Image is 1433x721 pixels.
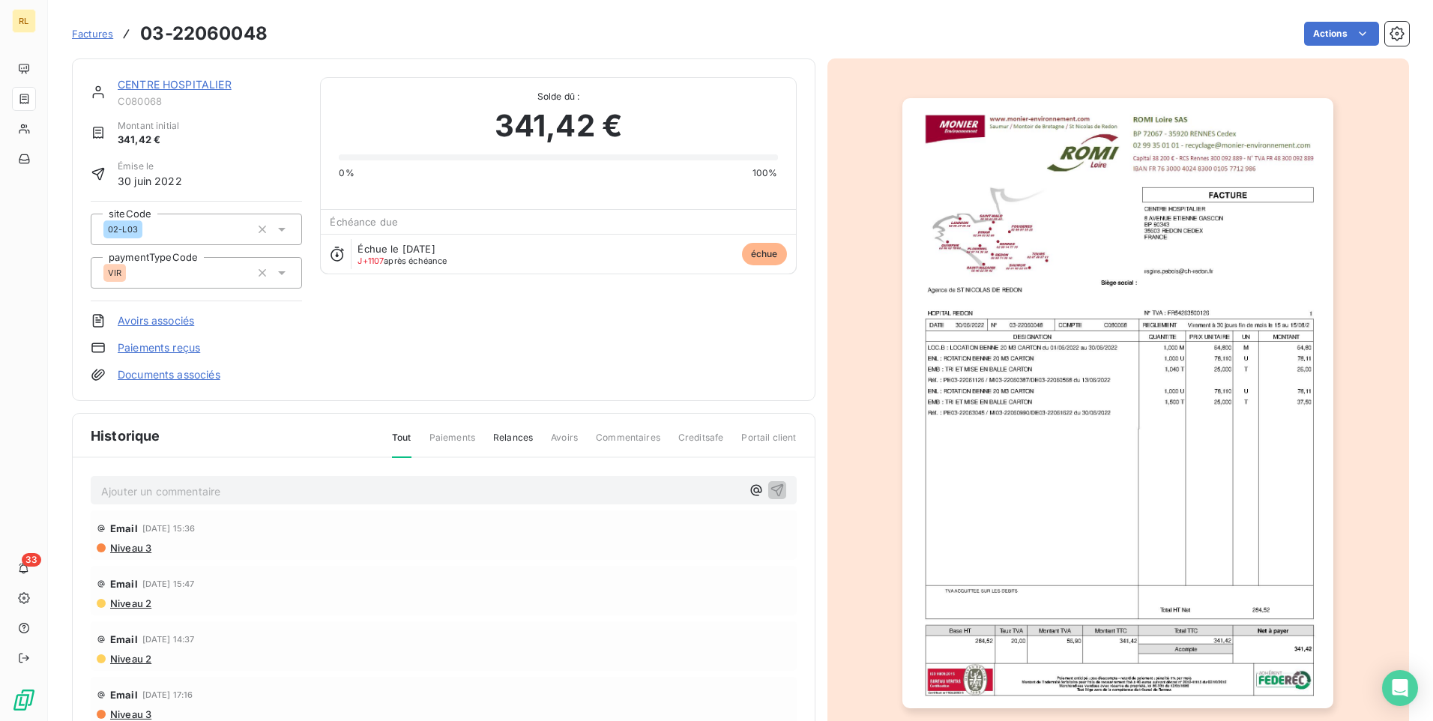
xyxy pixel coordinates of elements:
[108,225,138,234] span: 02-L03
[118,173,182,189] span: 30 juin 2022
[72,26,113,41] a: Factures
[1304,22,1379,46] button: Actions
[678,431,724,456] span: Creditsafe
[142,690,193,699] span: [DATE] 17:16
[551,431,578,456] span: Avoirs
[392,431,411,458] span: Tout
[330,216,398,228] span: Échéance due
[118,367,220,382] a: Documents associés
[142,635,195,644] span: [DATE] 14:37
[752,166,778,180] span: 100%
[493,431,533,456] span: Relances
[109,597,151,609] span: Niveau 2
[596,431,660,456] span: Commentaires
[110,689,138,701] span: Email
[118,160,182,173] span: Émise le
[339,166,354,180] span: 0%
[109,708,151,720] span: Niveau 3
[108,268,121,277] span: VIR
[110,522,138,534] span: Email
[741,431,796,456] span: Portail client
[110,633,138,645] span: Email
[142,524,196,533] span: [DATE] 15:36
[358,256,447,265] span: après échéance
[140,20,268,47] h3: 03-22060048
[118,78,232,91] a: CENTRE HOSPITALIER
[358,243,435,255] span: Échue le [DATE]
[1382,670,1418,706] div: Open Intercom Messenger
[109,653,151,665] span: Niveau 2
[118,133,179,148] span: 341,42 €
[339,90,777,103] span: Solde dû :
[118,95,302,107] span: C080068
[72,28,113,40] span: Factures
[110,578,138,590] span: Email
[109,542,151,554] span: Niveau 3
[118,340,200,355] a: Paiements reçus
[91,426,160,446] span: Historique
[742,243,787,265] span: échue
[358,256,384,266] span: J+1107
[142,579,195,588] span: [DATE] 15:47
[902,98,1333,708] img: invoice_thumbnail
[12,688,36,712] img: Logo LeanPay
[118,119,179,133] span: Montant initial
[495,103,622,148] span: 341,42 €
[429,431,475,456] span: Paiements
[118,313,194,328] a: Avoirs associés
[12,9,36,33] div: RL
[22,553,41,567] span: 33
